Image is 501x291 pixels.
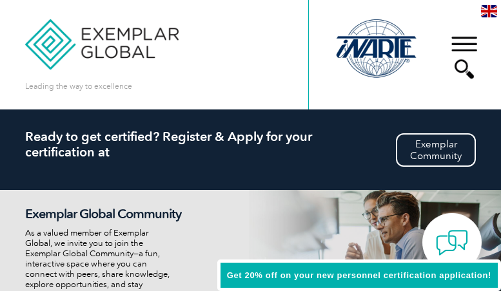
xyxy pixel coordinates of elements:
img: contact-chat.png [436,227,468,259]
img: en [481,5,497,17]
h2: Exemplar Global Community [25,206,195,221]
a: ExemplarCommunity [396,133,476,167]
span: Get 20% off on your new personnel certification application! [227,270,491,280]
p: Leading the way to excellence [25,79,132,93]
h2: Ready to get certified? Register & Apply for your certification at [25,129,476,160]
